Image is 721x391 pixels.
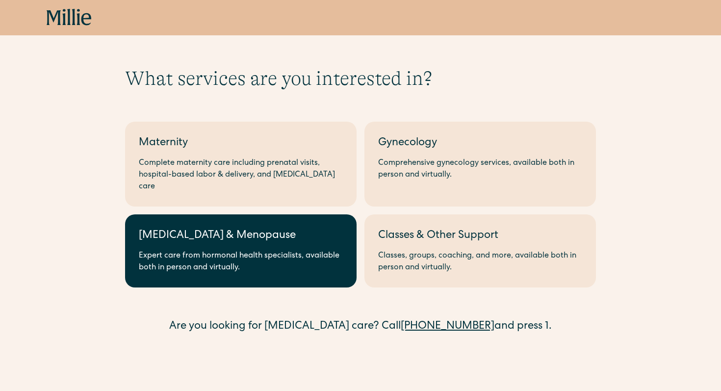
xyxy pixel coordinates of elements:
div: Maternity [139,135,343,152]
div: Gynecology [378,135,582,152]
a: MaternityComplete maternity care including prenatal visits, hospital-based labor & delivery, and ... [125,122,357,207]
div: Complete maternity care including prenatal visits, hospital-based labor & delivery, and [MEDICAL_... [139,157,343,193]
div: Expert care from hormonal health specialists, available both in person and virtually. [139,250,343,274]
div: [MEDICAL_DATA] & Menopause [139,228,343,244]
a: [PHONE_NUMBER] [401,321,494,332]
a: Classes & Other SupportClasses, groups, coaching, and more, available both in person and virtually. [364,214,596,287]
a: GynecologyComprehensive gynecology services, available both in person and virtually. [364,122,596,207]
div: Classes & Other Support [378,228,582,244]
div: Comprehensive gynecology services, available both in person and virtually. [378,157,582,181]
h1: What services are you interested in? [125,67,596,90]
div: Are you looking for [MEDICAL_DATA] care? Call and press 1. [125,319,596,335]
div: Classes, groups, coaching, and more, available both in person and virtually. [378,250,582,274]
a: [MEDICAL_DATA] & MenopauseExpert care from hormonal health specialists, available both in person ... [125,214,357,287]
